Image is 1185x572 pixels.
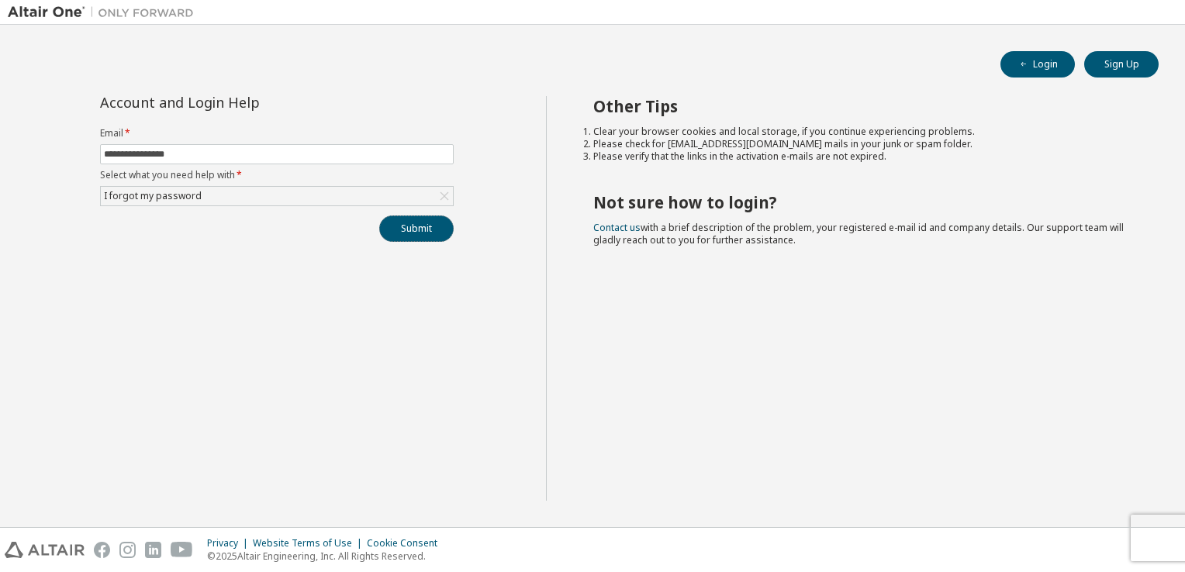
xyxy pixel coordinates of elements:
[119,542,136,558] img: instagram.svg
[100,96,383,109] div: Account and Login Help
[100,169,454,181] label: Select what you need help with
[145,542,161,558] img: linkedin.svg
[207,537,253,550] div: Privacy
[1084,51,1159,78] button: Sign Up
[593,221,641,234] a: Contact us
[253,537,367,550] div: Website Terms of Use
[8,5,202,20] img: Altair One
[593,96,1131,116] h2: Other Tips
[379,215,454,242] button: Submit
[593,192,1131,212] h2: Not sure how to login?
[207,550,447,563] p: © 2025 Altair Engineering, Inc. All Rights Reserved.
[102,188,204,205] div: I forgot my password
[5,542,85,558] img: altair_logo.svg
[94,542,110,558] img: facebook.svg
[593,126,1131,138] li: Clear your browser cookies and local storage, if you continue experiencing problems.
[367,537,447,550] div: Cookie Consent
[593,138,1131,150] li: Please check for [EMAIL_ADDRESS][DOMAIN_NAME] mails in your junk or spam folder.
[1000,51,1075,78] button: Login
[171,542,193,558] img: youtube.svg
[593,150,1131,163] li: Please verify that the links in the activation e-mails are not expired.
[100,127,454,140] label: Email
[101,187,453,205] div: I forgot my password
[593,221,1124,246] span: with a brief description of the problem, your registered e-mail id and company details. Our suppo...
